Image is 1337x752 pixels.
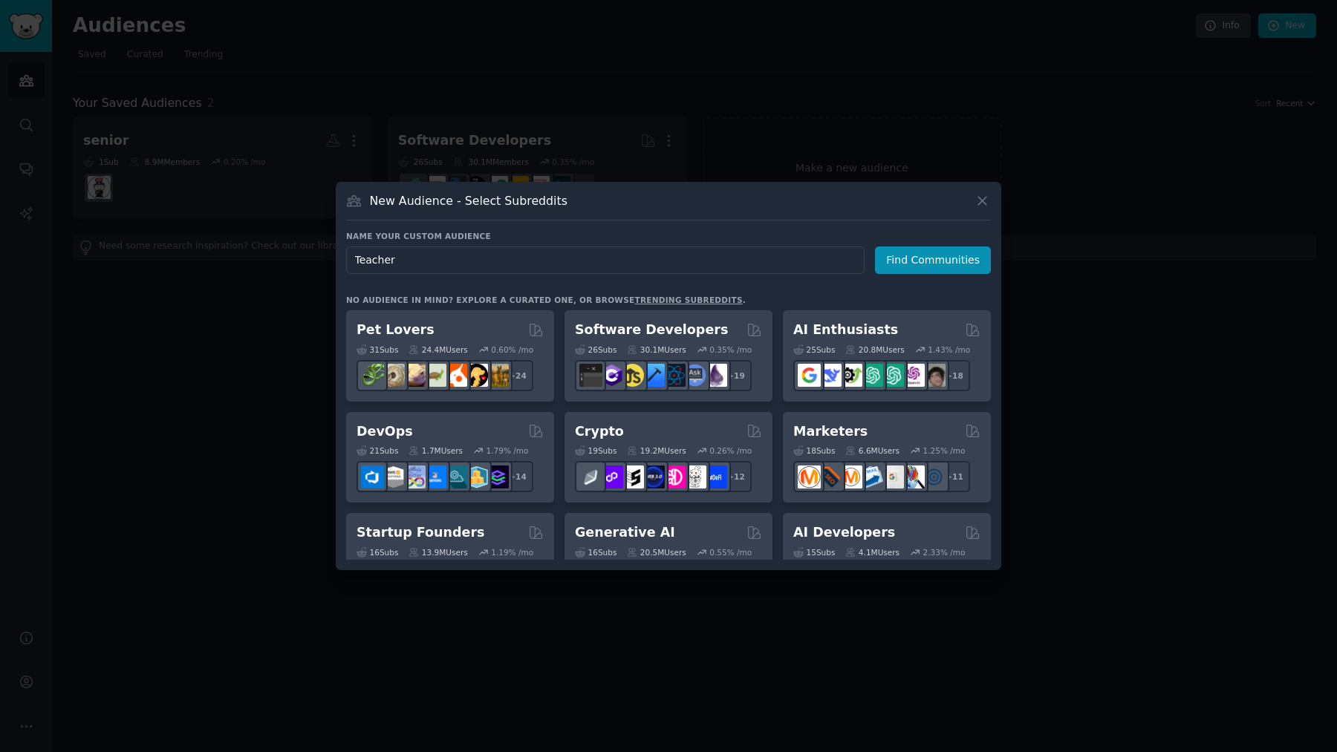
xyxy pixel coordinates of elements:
div: 30.1M Users [627,344,686,355]
div: + 24 [502,360,533,391]
img: learnjavascript [621,364,644,387]
div: 18 Sub s [793,445,835,456]
img: ballpython [382,364,405,387]
img: defiblockchain [663,465,686,488]
input: Pick a short name, like "Digital Marketers" or "Movie-Goers" [346,246,865,274]
h2: Startup Founders [357,523,484,542]
div: 1.79 % /mo [487,445,529,456]
div: + 19 [720,360,752,391]
h2: Crypto [575,422,624,441]
img: leopardgeckos [403,364,426,387]
h2: Software Developers [575,321,728,339]
img: csharp [600,364,623,387]
img: aws_cdk [465,465,488,488]
div: 2.33 % /mo [923,547,966,558]
img: AskComputerScience [683,364,706,387]
img: dogbreed [486,364,509,387]
img: turtle [423,364,446,387]
div: 13.9M Users [409,547,467,558]
h2: AI Developers [793,523,895,542]
div: 20.8M Users [845,344,904,355]
img: GoogleGeminiAI [798,364,821,387]
img: ethfinance [579,465,602,488]
img: bigseo [819,465,842,488]
div: + 14 [502,461,533,492]
img: googleads [881,465,904,488]
img: software [579,364,602,387]
img: chatgpt_prompts_ [881,364,904,387]
h3: Name your custom audience [346,231,991,241]
div: 1.43 % /mo [928,344,970,355]
img: CryptoNews [683,465,706,488]
h2: AI Enthusiasts [793,321,898,339]
div: 25 Sub s [793,344,835,355]
div: 0.26 % /mo [709,445,752,456]
button: Find Communities [875,246,991,274]
h2: Pet Lovers [357,321,435,339]
div: 26 Sub s [575,344,617,355]
img: azuredevops [361,465,384,488]
img: platformengineering [444,465,467,488]
div: 0.60 % /mo [491,344,533,355]
img: OnlineMarketing [923,465,946,488]
h3: New Audience - Select Subreddits [370,193,567,209]
div: 19 Sub s [575,445,617,456]
img: ethstaker [621,465,644,488]
div: 0.35 % /mo [709,344,752,355]
img: DevOpsLinks [423,465,446,488]
img: Emailmarketing [860,465,883,488]
div: 6.6M Users [845,445,900,456]
img: herpetology [361,364,384,387]
img: iOSProgramming [642,364,665,387]
img: reactnative [663,364,686,387]
div: 4.1M Users [845,547,900,558]
h2: DevOps [357,422,413,441]
div: No audience in mind? Explore a curated one, or browse . [346,295,746,305]
div: + 11 [939,461,970,492]
div: 21 Sub s [357,445,398,456]
div: 15 Sub s [793,547,835,558]
div: 31 Sub s [357,344,398,355]
img: 0xPolygon [600,465,623,488]
img: ArtificalIntelligence [923,364,946,387]
h2: Marketers [793,422,868,441]
div: 16 Sub s [575,547,617,558]
img: AWS_Certified_Experts [382,465,405,488]
div: + 18 [939,360,970,391]
img: elixir [704,364,727,387]
img: OpenAIDev [902,364,925,387]
div: 19.2M Users [627,445,686,456]
img: web3 [642,465,665,488]
img: DeepSeek [819,364,842,387]
h2: Generative AI [575,523,675,542]
img: content_marketing [798,465,821,488]
img: Docker_DevOps [403,465,426,488]
div: 1.19 % /mo [491,547,533,558]
img: PlatformEngineers [486,465,509,488]
div: 1.25 % /mo [923,445,966,456]
a: trending subreddits [634,295,742,304]
img: cockatiel [444,364,467,387]
img: PetAdvice [465,364,488,387]
div: + 12 [720,461,752,492]
img: MarketingResearch [902,465,925,488]
div: 24.4M Users [409,344,467,355]
img: defi_ [704,465,727,488]
img: chatgpt_promptDesign [860,364,883,387]
img: AItoolsCatalog [839,364,862,387]
div: 0.55 % /mo [709,547,752,558]
img: AskMarketing [839,465,862,488]
div: 1.7M Users [409,445,463,456]
div: 20.5M Users [627,547,686,558]
div: 16 Sub s [357,547,398,558]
